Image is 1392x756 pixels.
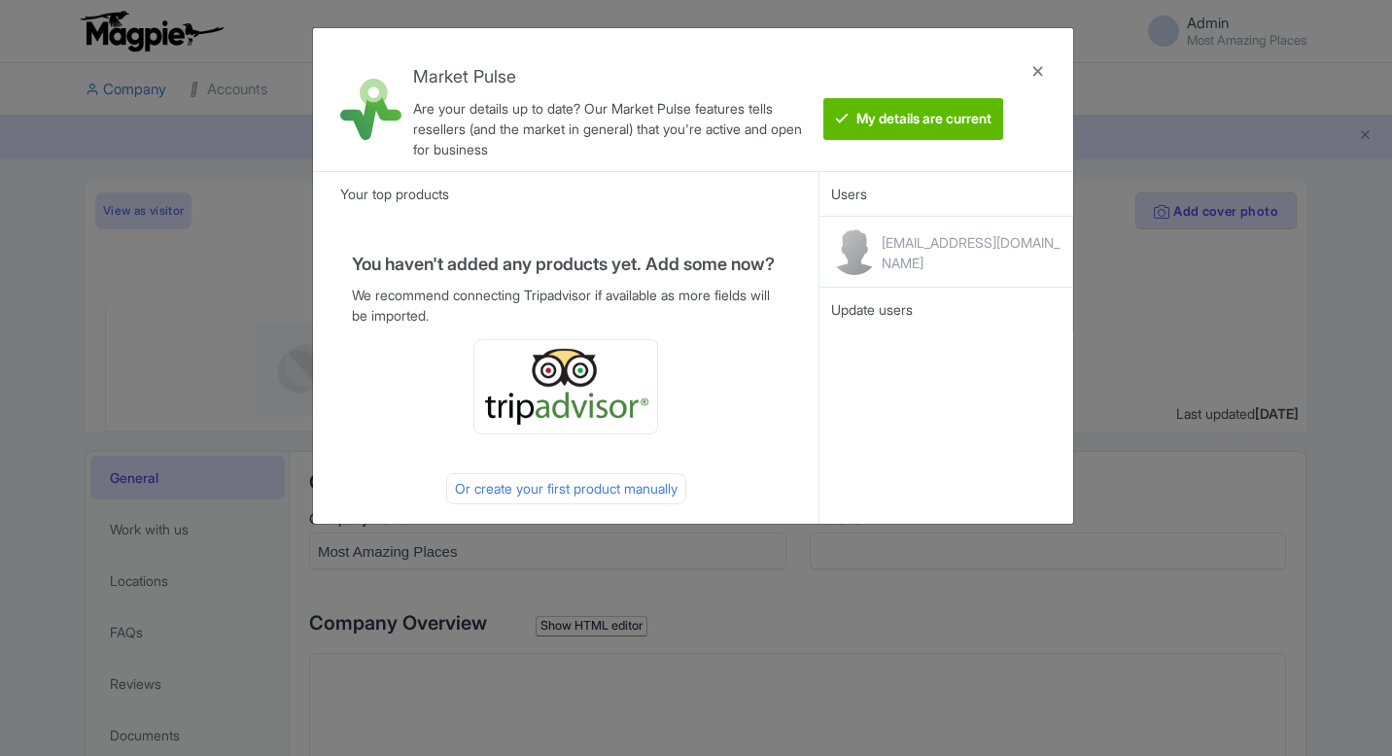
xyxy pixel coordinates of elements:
h4: You haven't added any products yet. Add some now? [352,255,781,274]
btn: My details are current [823,98,1003,140]
img: ta_logo-885a1c64328048f2535e39284ba9d771.png [482,348,649,426]
h4: Market Pulse [413,67,812,86]
p: We recommend connecting Tripadvisor if available as more fields will be imported. [352,285,781,326]
div: Are your details up to date? Our Market Pulse features tells resellers (and the market in general... [413,98,812,159]
img: market_pulse-1-0a5220b3d29e4a0de46fb7534bebe030.svg [340,79,401,140]
div: Your top products [313,171,819,216]
div: Users [819,171,1073,216]
div: Update users [831,299,1061,321]
div: Or create your first product manually [446,473,686,504]
div: [EMAIL_ADDRESS][DOMAIN_NAME] [882,232,1061,273]
img: contact-b11cc6e953956a0c50a2f97983291f06.png [831,228,878,275]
